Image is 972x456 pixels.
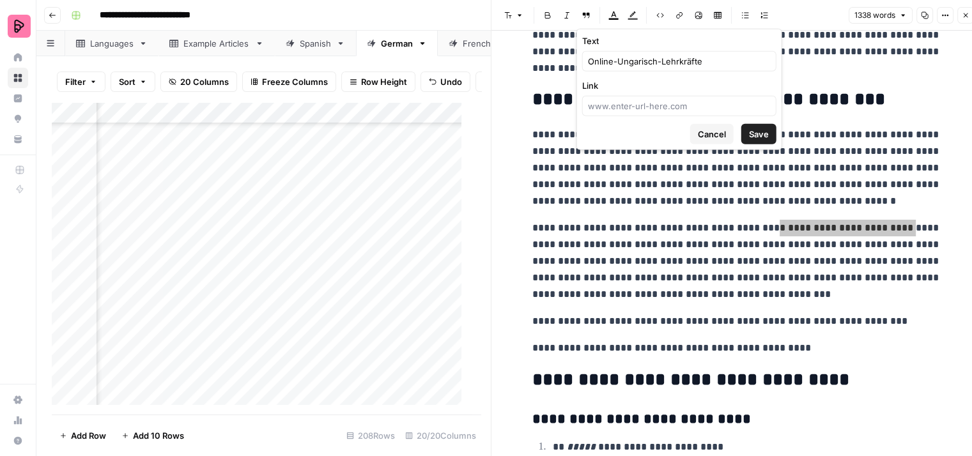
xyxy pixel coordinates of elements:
[588,55,771,68] input: Type placeholder
[90,37,134,50] div: Languages
[119,75,135,88] span: Sort
[8,88,28,109] a: Insights
[242,72,336,92] button: Freeze Columns
[582,34,776,47] label: Text
[849,7,913,24] button: 1338 words
[300,37,331,50] div: Spanish
[71,429,106,442] span: Add Row
[588,100,771,112] input: www.enter-url-here.com
[361,75,407,88] span: Row Height
[381,37,413,50] div: German
[356,31,438,56] a: German
[749,128,769,141] span: Save
[160,72,237,92] button: 20 Columns
[400,425,481,446] div: 20/20 Columns
[8,10,28,42] button: Workspace: Preply
[111,72,155,92] button: Sort
[133,429,184,442] span: Add 10 Rows
[65,75,86,88] span: Filter
[741,124,776,144] button: Save
[8,129,28,149] a: Your Data
[854,10,895,21] span: 1338 words
[275,31,356,56] a: Spanish
[420,72,470,92] button: Undo
[262,75,328,88] span: Freeze Columns
[8,68,28,88] a: Browse
[582,79,776,92] label: Link
[57,72,105,92] button: Filter
[52,425,114,446] button: Add Row
[8,109,28,129] a: Opportunities
[114,425,192,446] button: Add 10 Rows
[180,75,229,88] span: 20 Columns
[440,75,462,88] span: Undo
[8,15,31,38] img: Preply Logo
[8,410,28,430] a: Usage
[341,425,400,446] div: 208 Rows
[158,31,275,56] a: Example Articles
[341,72,415,92] button: Row Height
[8,47,28,68] a: Home
[463,37,491,50] div: French
[438,31,516,56] a: French
[690,124,734,144] button: Cancel
[8,390,28,410] a: Settings
[8,430,28,451] button: Help + Support
[65,31,158,56] a: Languages
[183,37,250,50] div: Example Articles
[698,128,726,141] span: Cancel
